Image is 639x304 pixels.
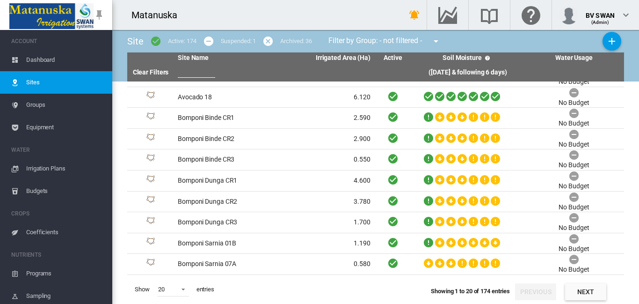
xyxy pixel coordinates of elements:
[478,9,501,21] md-icon: Search the knowledge base
[430,36,442,47] md-icon: icon-menu-down
[145,237,156,249] img: 1.svg
[193,282,218,297] span: entries
[26,71,105,94] span: Sites
[131,8,186,22] div: Matanuska
[586,7,615,16] div: BV SWAN
[174,233,274,254] td: Bomponi Sarnia 01B
[321,32,448,51] div: Filter by Group: - not filtered -
[145,217,156,228] img: 1.svg
[274,171,374,191] td: 4.600
[26,49,105,71] span: Dashboard
[174,52,274,64] th: Site Name
[127,108,624,129] tr: Site Id: 4925 Bomponi Binde CR1 2.590 No Budget
[145,196,156,207] img: 1.svg
[274,52,374,64] th: Irrigated Area (Ha)
[559,223,589,233] div: No Budget
[412,52,524,64] th: Soil Moisture
[94,9,105,21] md-icon: icon-pin
[127,149,624,171] tr: Site Id: 27532 Bomponi Binde CR3 0.550 No Budget
[515,283,556,300] button: Previous
[145,133,156,145] img: 1.svg
[280,37,312,45] div: Archived: 36
[559,77,589,87] div: No Budget
[145,154,156,165] img: 1.svg
[127,129,624,150] tr: Site Id: 27531 Bomponi Binde CR2 2.900 No Budget
[127,254,624,275] tr: Site Id: 4644 Bomponi Sarnia 07A 0.580 No Budget
[174,149,274,170] td: Bomponi Binde CR3
[409,9,420,21] md-icon: icon-bell-ring
[145,91,156,103] img: 1.svg
[174,212,274,233] td: Bomponi Dunga CR3
[603,32,621,51] button: Add New Site, define start date
[131,217,170,228] div: Site Id: 27539
[11,34,105,49] span: ACCOUNT
[559,6,578,24] img: profile.jpg
[520,9,542,21] md-icon: Click here for help
[221,37,256,45] div: Suspended: 1
[559,182,589,191] div: No Budget
[11,142,105,157] span: WATER
[174,171,274,191] td: Bomponi Dunga CR1
[145,112,156,124] img: 1.svg
[127,233,624,254] tr: Site Id: 27549 Bomponi Sarnia 01B 1.190 No Budget
[9,3,94,29] img: Matanuska_LOGO.png
[158,286,165,293] div: 20
[26,116,105,139] span: Equipment
[127,36,144,47] span: Site
[274,254,374,274] td: 0.580
[26,94,105,116] span: Groups
[26,221,105,244] span: Coefficients
[274,129,374,149] td: 2.900
[405,6,424,24] button: icon-bell-ring
[559,245,589,254] div: No Budget
[131,259,170,270] div: Site Id: 4644
[174,108,274,128] td: Bomponi Binde CR1
[620,9,632,21] md-icon: icon-chevron-down
[274,212,374,233] td: 1.700
[427,32,445,51] button: icon-menu-down
[131,196,170,207] div: Site Id: 27538
[145,259,156,270] img: 1.svg
[26,157,105,180] span: Irrigation Plans
[131,133,170,145] div: Site Id: 27531
[127,171,624,192] tr: Site Id: 4648 Bomponi Dunga CR1 4.600 No Budget
[559,161,589,170] div: No Budget
[150,36,161,47] md-icon: icon-checkbox-marked-circle
[26,262,105,285] span: Programs
[412,64,524,82] th: ([DATE] & following 6 days)
[11,247,105,262] span: NUTRIENTS
[131,175,170,186] div: Site Id: 4648
[374,52,412,64] th: Active
[203,36,214,47] md-icon: icon-minus-circle
[565,283,606,300] button: Next
[131,154,170,165] div: Site Id: 27532
[145,175,156,186] img: 1.svg
[131,112,170,124] div: Site Id: 4925
[431,288,510,295] span: Showing 1 to 20 of 174 entries
[274,149,374,170] td: 0.550
[174,254,274,274] td: Bomponi Sarnia 07A
[524,52,624,64] th: Water Usage
[436,9,459,21] md-icon: Go to the Data Hub
[11,206,105,221] span: CROPS
[559,265,589,274] div: No Budget
[262,36,274,47] md-icon: icon-cancel
[559,98,589,108] div: No Budget
[274,87,374,108] td: 6.120
[174,192,274,212] td: Bomponi Dunga CR2
[559,119,589,128] div: No Budget
[127,212,624,233] tr: Site Id: 27539 Bomponi Dunga CR3 1.700 No Budget
[127,192,624,213] tr: Site Id: 27538 Bomponi Dunga CR2 3.780 No Budget
[591,20,610,25] span: (Admin)
[559,140,589,149] div: No Budget
[131,237,170,249] div: Site Id: 27549
[482,52,493,64] md-icon: icon-help-circle
[127,87,624,108] tr: Site Id: 17445 Avocado 18 6.120 No Budget
[26,180,105,202] span: Budgets
[174,87,274,108] td: Avocado 18
[559,203,589,212] div: No Budget
[274,233,374,254] td: 1.190
[133,68,169,76] a: Clear Filters
[606,36,617,47] md-icon: icon-plus
[131,282,153,297] span: Show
